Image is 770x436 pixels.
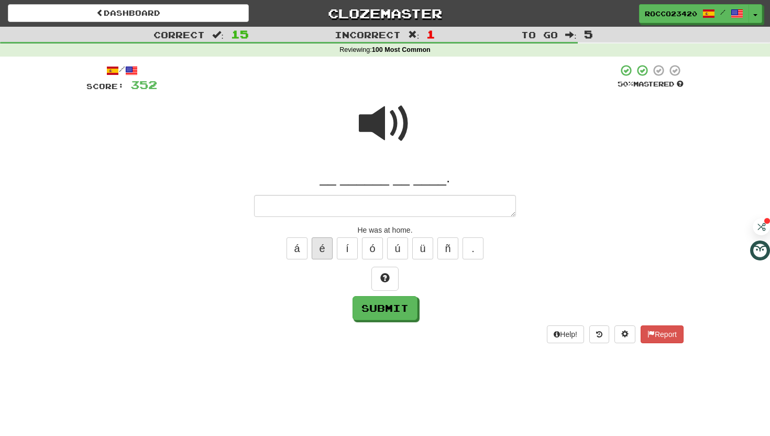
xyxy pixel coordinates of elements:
[8,4,249,22] a: Dashboard
[312,237,333,259] button: é
[362,237,383,259] button: ó
[130,78,157,91] span: 352
[371,267,399,291] button: Hint!
[86,64,157,77] div: /
[353,296,417,320] button: Submit
[86,225,684,235] div: He was at home.
[86,82,124,91] span: Score:
[426,28,435,40] span: 1
[212,30,224,39] span: :
[335,29,401,40] span: Incorrect
[372,46,431,53] strong: 100 Most Common
[521,29,558,40] span: To go
[639,4,749,23] a: Rocco23420 /
[547,325,584,343] button: Help!
[153,29,205,40] span: Correct
[387,237,408,259] button: ú
[589,325,609,343] button: Round history (alt+y)
[720,8,725,16] span: /
[565,30,577,39] span: :
[463,237,483,259] button: .
[618,80,684,89] div: Mastered
[641,325,684,343] button: Report
[287,237,307,259] button: á
[412,237,433,259] button: ü
[408,30,420,39] span: :
[645,9,697,18] span: Rocco23420
[337,237,358,259] button: í
[265,4,505,23] a: Clozemaster
[584,28,593,40] span: 5
[231,28,249,40] span: 15
[86,168,684,187] div: __ ______ __ ____.
[437,237,458,259] button: ñ
[618,80,633,88] span: 50 %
